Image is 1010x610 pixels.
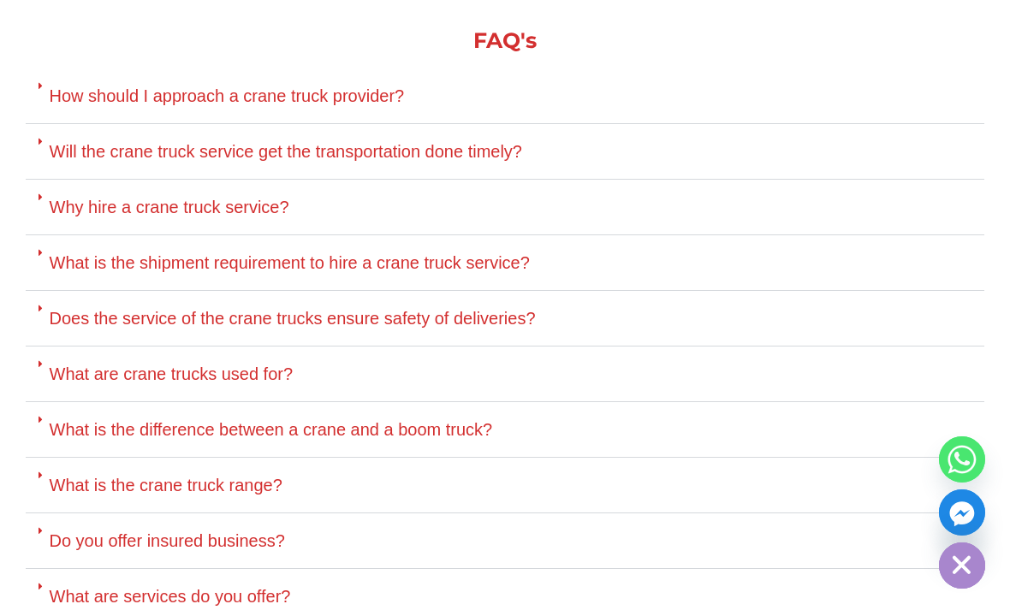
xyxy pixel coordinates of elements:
div: Does the service of the crane trucks ensure safety of deliveries? [26,291,984,346]
a: What is the shipment requirement to hire a crane truck service? [50,253,530,272]
a: Why hire a crane truck service? [50,198,289,216]
a: Facebook_Messenger [939,489,985,536]
a: What is the crane truck range? [50,476,282,495]
a: What is the difference between a crane and a boom truck? [50,420,493,439]
div: Do you offer insured business? [26,513,984,569]
div: What are crane trucks used for? [26,346,984,402]
div: What is the shipment requirement to hire a crane truck service? [26,235,984,291]
div: FAQ's [26,30,984,51]
a: Will the crane truck service get the transportation done timely? [50,142,522,161]
a: Whatsapp [939,436,985,483]
div: How should I approach a crane truck provider? [26,68,984,124]
a: What are services do you offer? [50,587,291,606]
a: Does the service of the crane trucks ensure safety of deliveries? [50,309,536,328]
div: What is the crane truck range? [26,458,984,513]
div: Will the crane truck service get the transportation done timely? [26,124,984,180]
div: What is the difference between a crane and a boom truck? [26,402,984,458]
a: How should I approach a crane truck provider? [50,86,405,105]
a: Do you offer insured business? [50,531,285,550]
a: What are crane trucks used for? [50,364,294,383]
div: Why hire a crane truck service? [26,180,984,235]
